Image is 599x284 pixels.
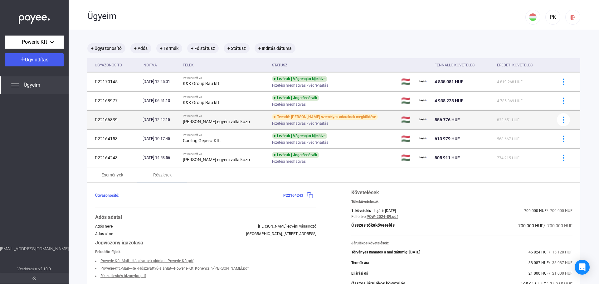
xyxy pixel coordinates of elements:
[351,200,572,204] div: Tőkekövetelések:
[5,53,64,66] button: Ügyindítás
[183,81,221,86] strong: K&K Group Bau kft.
[525,10,540,25] button: HU
[87,91,140,110] td: P22168977
[560,117,567,123] img: more-blue
[497,118,519,122] span: 833 651 HUF
[183,152,267,156] div: Powerie Kft vs
[557,94,570,107] button: more-blue
[183,95,267,99] div: Powerie Kft vs
[143,98,178,104] div: [DATE] 06:51:10
[87,43,125,53] mat-chip: + Ügyazonosító
[497,137,519,141] span: 568 667 HUF
[270,58,399,72] th: Státusz
[95,239,316,247] div: Jogviszony igazolása
[497,156,519,160] span: 774 215 HUF
[549,250,572,254] span: / 15 128 HUF
[548,13,558,21] div: PK
[419,135,426,142] img: payee-logo
[272,82,328,89] span: Fizetési meghagyás - végrehajtás
[367,214,398,219] a: POW-2024-89.pdf
[570,14,576,21] img: logout-red
[435,98,463,103] span: 4 938 228 HUF
[497,80,523,84] span: 4 819 268 HUF
[549,271,572,276] span: / 21 000 HUF
[153,171,172,179] div: Részletek
[547,209,572,213] span: / 700 000 HUF
[399,148,416,167] td: 🇭🇺
[524,209,547,213] span: 700 000 HUF
[351,222,395,229] div: Összes tőkekövetelés
[143,79,178,85] div: [DATE] 12:25:01
[255,43,295,53] mat-chip: + Indítás dátuma
[351,209,371,213] div: 1. követelés
[560,136,567,142] img: more-blue
[100,259,193,263] a: Powerie-Kft.-Mail---Hőszivattyú-ajánlat---Powerie-Kft.pdf
[435,61,475,69] div: Fennálló követelés
[399,110,416,129] td: 🇭🇺
[143,61,157,69] div: Indítva
[143,117,178,123] div: [DATE] 12:42:15
[351,250,420,254] div: Törvényes kamatok a mai dátumig: [DATE]
[399,91,416,110] td: 🇭🇺
[87,110,140,129] td: P22166839
[183,76,267,80] div: Powerie Kft vs
[183,157,250,162] strong: [PERSON_NAME] egyéni vállalkozó
[272,95,319,101] div: Lezárult | Jogerőssé vált
[435,79,463,84] span: 4 835 081 HUF
[95,224,113,229] div: Adós neve
[272,152,319,158] div: Lezárult | Jogerőssé vált
[143,61,178,69] div: Indítva
[549,261,572,265] span: / 38 087 HUF
[545,10,560,25] button: PK
[351,261,369,265] div: Termék ára
[283,193,303,198] span: P22164243
[101,171,123,179] div: Események
[246,232,316,236] div: [GEOGRAPHIC_DATA], [STREET_ADDRESS]
[95,61,138,69] div: Ügyazonosító
[95,250,316,254] div: Feltöltött fájlok
[100,266,249,271] a: Powerie-Kft.-Mail---Re_-Hőszivattyú-ajánlat---Powerie-Kft_Konencsin-[PERSON_NAME].pdf
[518,223,543,228] span: 700 000 HUF
[351,189,572,196] div: Követelések
[557,113,570,126] button: more-blue
[143,155,178,161] div: [DATE] 14:53:56
[307,192,313,199] img: copy-blue
[272,120,328,127] span: Fizetési meghagyás - végrehajtás
[95,232,113,236] div: Adós címe
[399,72,416,91] td: 🇭🇺
[25,57,48,63] span: Ügyindítás
[419,78,426,85] img: payee-logo
[22,38,47,46] span: Powerie Kft
[258,224,316,229] div: [PERSON_NAME] egyéni vállalkozó
[272,133,327,139] div: Lezárult | Végrehajtó kijelölve
[419,154,426,161] img: payee-logo
[529,13,537,21] img: HU
[95,193,119,198] span: Ügyazonosító:
[560,79,567,85] img: more-blue
[435,117,460,122] span: 856 776 HUF
[351,241,572,245] div: Járulékos követelések:
[497,61,549,69] div: Eredeti követelés
[543,223,572,228] span: / 700 000 HUF
[183,61,267,69] div: Felek
[183,119,250,124] strong: [PERSON_NAME] egyéni vállalkozó
[272,139,328,146] span: Fizetési meghagyás - végrehajtás
[272,76,327,82] div: Lezárult | Végrehajtó kijelölve
[272,114,378,120] div: Teendő: [PERSON_NAME] személyes adatainak megküldése
[272,158,306,165] span: Fizetési meghagyás
[156,43,182,53] mat-chip: + Termék
[560,98,567,104] img: more-blue
[38,267,51,271] strong: v2.10.0
[272,101,306,108] span: Fizetési meghagyás
[528,250,549,254] span: 46 824 HUF
[497,99,523,103] span: 4 785 369 HUF
[528,261,549,265] span: 38 087 HUF
[575,260,590,275] div: Open Intercom Messenger
[100,274,146,278] a: Részteljesítés-bizonylat.pdf
[528,271,549,276] span: 21 000 HUF
[557,151,570,164] button: more-blue
[351,271,368,276] div: Eljárási díj
[435,155,460,160] span: 805 911 HUF
[371,209,396,213] div: - Lejárt: [DATE]
[435,136,460,141] span: 613 979 HUF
